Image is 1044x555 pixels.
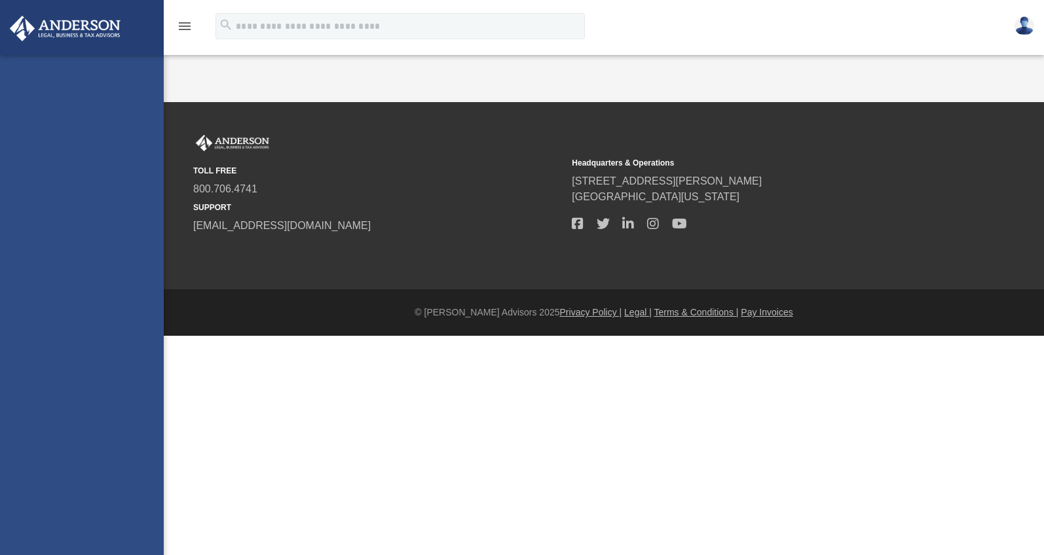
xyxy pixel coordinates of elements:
[193,220,371,231] a: [EMAIL_ADDRESS][DOMAIN_NAME]
[654,307,739,317] a: Terms & Conditions |
[572,175,762,187] a: [STREET_ADDRESS][PERSON_NAME]
[193,165,563,177] small: TOLL FREE
[741,307,792,317] a: Pay Invoices
[177,25,193,34] a: menu
[560,307,622,317] a: Privacy Policy |
[193,202,563,213] small: SUPPORT
[1015,16,1034,35] img: User Pic
[572,191,739,202] a: [GEOGRAPHIC_DATA][US_STATE]
[624,307,652,317] a: Legal |
[193,135,272,152] img: Anderson Advisors Platinum Portal
[193,183,257,194] a: 800.706.4741
[177,18,193,34] i: menu
[6,16,124,41] img: Anderson Advisors Platinum Portal
[219,18,233,32] i: search
[164,306,1044,319] div: © [PERSON_NAME] Advisors 2025
[572,157,941,169] small: Headquarters & Operations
